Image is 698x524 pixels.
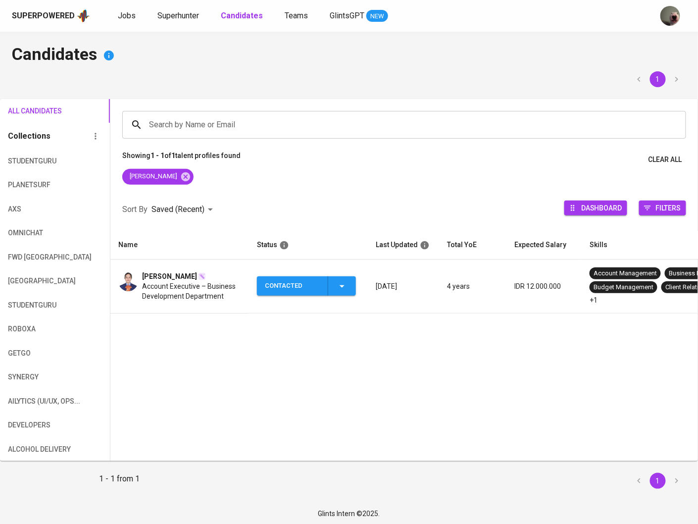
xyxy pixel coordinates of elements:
img: magic_wand.svg [198,272,206,280]
a: Superhunter [157,10,201,22]
button: Filters [639,201,686,215]
nav: pagination navigation [630,71,686,87]
p: Showing of talent profiles found [122,151,241,169]
div: Superpowered [12,10,75,22]
span: Roboxa [8,323,58,335]
span: GlintsGPT [330,11,364,20]
span: Alcohol Delivery [8,443,58,456]
p: Saved (Recent) [151,204,204,215]
span: [PERSON_NAME] [122,172,183,181]
a: Teams [285,10,310,22]
p: 1 - 1 from 1 [99,473,140,489]
span: AXS [8,203,58,215]
span: Teams [285,11,308,20]
div: Account Management [594,269,657,278]
button: Clear All [645,151,686,169]
b: 1 - 1 [150,152,164,159]
span: Synergy [8,371,58,383]
a: GlintsGPT NEW [330,10,388,22]
img: aji.muda@glints.com [660,6,680,26]
span: [GEOGRAPHIC_DATA] [8,275,58,287]
span: PlanetSurf [8,179,58,191]
h6: Collections [8,129,50,143]
img: app logo [77,8,90,23]
span: Developers [8,419,58,431]
a: Candidates [221,10,265,22]
span: All Candidates [8,105,58,117]
th: Total YoE [439,231,506,260]
th: Expected Salary [506,231,582,260]
b: Candidates [221,11,263,20]
span: Filters [656,201,681,214]
div: [PERSON_NAME] [122,169,194,185]
span: FWD [GEOGRAPHIC_DATA] [8,251,58,263]
span: NEW [366,11,388,21]
p: Sort By [122,204,148,215]
span: Jobs [118,11,136,20]
p: IDR 12.000.000 [514,281,574,291]
b: 1 [171,152,175,159]
button: page 1 [650,71,666,87]
span: GetGo [8,347,58,360]
button: Contacted [257,276,356,296]
a: Jobs [118,10,138,22]
div: Budget Management [594,283,653,292]
th: Status [249,231,368,260]
button: Dashboard [564,201,627,215]
span: Superhunter [157,11,199,20]
button: page 1 [650,473,666,489]
th: Name [110,231,249,260]
img: 46ce4ae3c5c6b3f13b54a04fc3cb8282.jpeg [118,271,138,291]
p: 4 years [447,281,499,291]
p: +1 [590,295,598,305]
th: Last Updated [368,231,439,260]
span: Account Executive – Business Development Department [142,281,241,301]
span: [PERSON_NAME] [142,271,197,281]
a: Superpoweredapp logo [12,8,90,23]
nav: pagination navigation [630,473,686,489]
span: StudentGuru [8,299,58,312]
h4: Candidates [12,44,686,67]
span: Dashboard [581,201,622,214]
div: Contacted [265,276,320,296]
span: Omnichat [8,227,58,239]
span: Ailytics (UI/UX, OPS... [8,395,58,408]
span: StudentGuru [8,155,58,167]
p: [DATE] [376,281,431,291]
span: Clear All [648,154,682,166]
div: Saved (Recent) [151,201,216,219]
